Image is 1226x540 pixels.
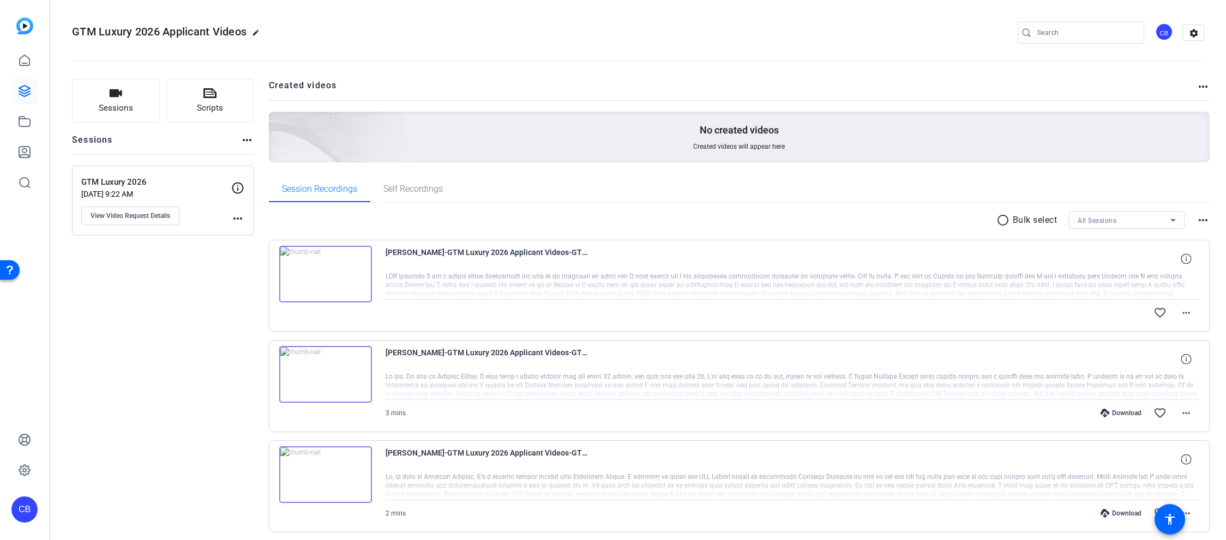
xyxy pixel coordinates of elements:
mat-icon: radio_button_unchecked [996,214,1013,227]
mat-icon: more_horiz [1180,306,1193,319]
p: Bulk select [1013,214,1057,227]
button: Scripts [166,79,254,123]
input: Search [1037,26,1135,39]
span: GTM Luxury 2026 Applicant Videos [72,25,247,38]
h2: Created videos [269,79,1197,100]
div: CB [1155,23,1173,41]
span: Session Recordings [282,185,357,193]
img: thumb-nail [279,346,372,403]
span: Self Recordings [383,185,443,193]
button: View Video Request Details [81,207,179,225]
mat-icon: more_horiz [1197,214,1210,227]
span: Created videos will appear here [693,142,785,151]
img: thumb-nail [279,246,372,302]
span: View Video Request Details [91,211,170,220]
mat-icon: accessibility [1163,513,1176,526]
span: [PERSON_NAME]-GTM Luxury 2026 Applicant Videos-GTM Luxury 2026-1756570548330-webcam [386,346,587,372]
p: GTM Luxury 2026 [81,176,231,189]
mat-icon: more_horiz [1197,80,1210,93]
div: Download [1095,409,1147,417]
p: No created videos [700,124,779,137]
mat-icon: favorite_border [1153,507,1167,520]
p: [DATE] 9:22 AM [81,190,231,198]
span: 2 mins [386,509,406,517]
div: CB [11,496,38,523]
span: [PERSON_NAME]-GTM Luxury 2026 Applicant Videos-GTM Luxury 2026-1756581034635-webcam [386,246,587,272]
mat-icon: favorite_border [1153,406,1167,420]
span: [PERSON_NAME]-GTM Luxury 2026 Applicant Videos-GTM Luxury 2026-1756566921329-webcam [386,446,587,472]
mat-icon: more_horiz [1180,406,1193,420]
mat-icon: edit [252,29,265,42]
span: Sessions [99,102,133,114]
mat-icon: more_horiz [241,134,254,147]
mat-icon: more_horiz [231,212,244,225]
h2: Sessions [72,134,113,154]
span: Scripts [197,102,223,114]
img: thumb-nail [279,446,372,503]
mat-icon: favorite_border [1153,306,1167,319]
img: Creted videos background [147,4,407,240]
ngx-avatar: Catherine Brask [1155,23,1174,42]
span: 3 mins [386,409,406,417]
span: All Sessions [1078,217,1116,225]
mat-icon: settings [1183,25,1205,41]
div: Download [1095,509,1147,518]
button: Sessions [72,79,160,123]
img: blue-gradient.svg [16,17,33,34]
mat-icon: more_horiz [1180,507,1193,520]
